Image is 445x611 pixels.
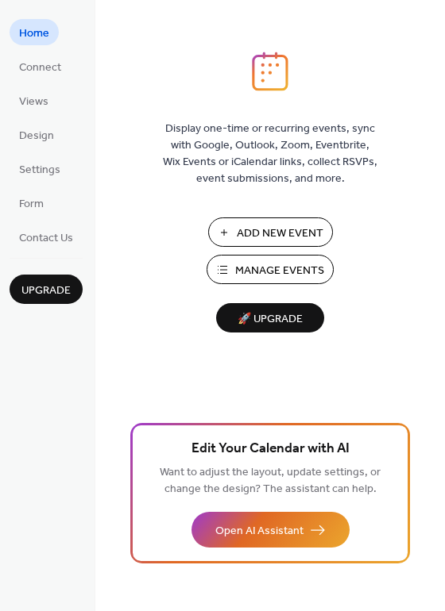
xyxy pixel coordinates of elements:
[208,217,333,247] button: Add New Event
[10,156,70,182] a: Settings
[19,162,60,179] span: Settings
[10,190,53,216] a: Form
[19,94,48,110] span: Views
[226,309,315,330] span: 🚀 Upgrade
[215,523,304,540] span: Open AI Assistant
[10,224,83,250] a: Contact Us
[10,53,71,79] a: Connect
[19,196,44,213] span: Form
[19,230,73,247] span: Contact Us
[10,275,83,304] button: Upgrade
[160,462,381,500] span: Want to adjust the layout, update settings, or change the design? The assistant can help.
[237,225,323,242] span: Add New Event
[10,19,59,45] a: Home
[207,255,334,284] button: Manage Events
[252,52,288,91] img: logo_icon.svg
[216,303,324,332] button: 🚀 Upgrade
[235,263,324,279] span: Manage Events
[10,121,64,148] a: Design
[19,25,49,42] span: Home
[19,128,54,144] span: Design
[21,282,71,299] span: Upgrade
[192,512,350,548] button: Open AI Assistant
[10,87,58,113] a: Views
[192,438,350,460] span: Edit Your Calendar with AI
[163,121,377,187] span: Display one-time or recurring events, sync with Google, Outlook, Zoom, Eventbrite, Wix Events or ...
[19,60,61,76] span: Connect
